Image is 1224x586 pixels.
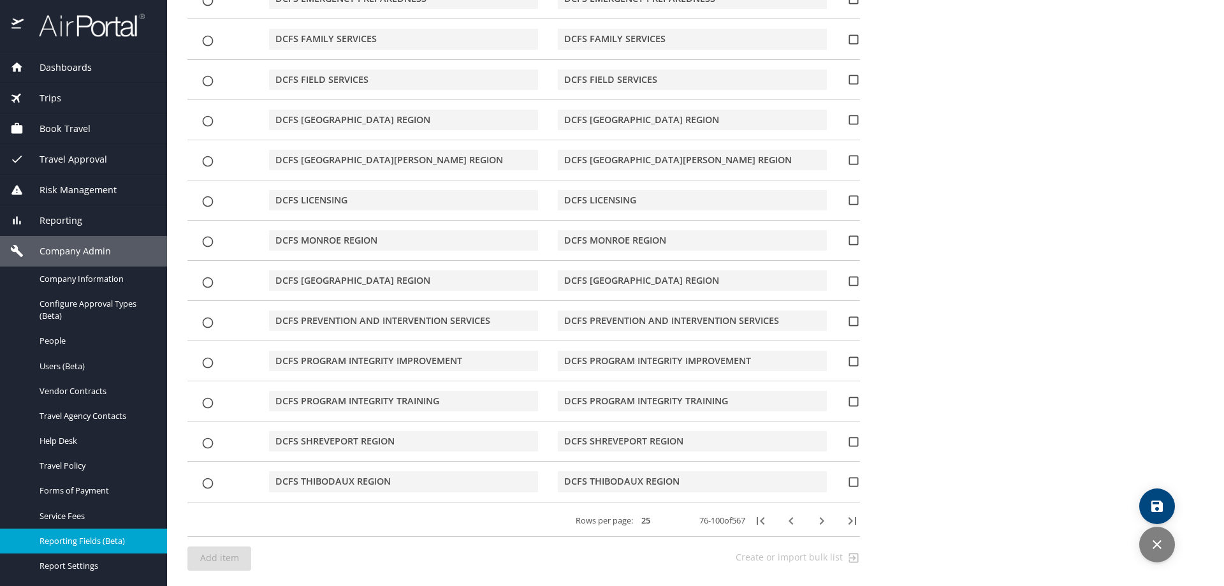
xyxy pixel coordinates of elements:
[564,472,820,491] input: Report value
[275,150,532,170] input: List item
[275,70,532,89] input: List item
[564,432,820,451] input: Report value
[275,351,532,370] input: List item
[40,485,152,497] span: Forms of Payment
[24,122,91,136] span: Book Travel
[1139,488,1175,524] button: save
[1139,527,1175,562] button: discard
[40,360,152,372] span: Users (Beta)
[641,515,650,526] span: 25
[275,392,532,411] input: List item
[40,535,152,547] span: Reporting Fields (Beta)
[275,231,532,250] input: List item
[564,70,820,89] input: Report value
[40,335,152,347] span: People
[40,410,152,422] span: Travel Agency Contacts
[40,298,152,322] span: Configure Approval Types (Beta)
[564,271,820,290] input: Report value
[275,191,532,210] input: List item
[24,214,82,228] span: Reporting
[576,516,650,525] p: Rows per page:
[275,110,532,129] input: List item
[275,472,532,491] input: List item
[564,191,820,210] input: Report value
[275,311,532,330] input: List item
[564,311,820,330] input: Report value
[564,29,820,48] input: Report value
[699,516,745,525] p: 76-100 of 567
[24,244,111,258] span: Company Admin
[24,61,92,75] span: Dashboards
[564,150,820,170] input: Report value
[564,392,820,411] input: Report value
[25,13,145,38] img: airportal-logo.png
[24,91,61,105] span: Trips
[40,510,152,522] span: Service Fees
[24,183,117,197] span: Risk Management
[24,152,107,166] span: Travel Approval
[40,435,152,447] span: Help Desk
[40,385,152,397] span: Vendor Contracts
[275,271,532,290] input: List item
[40,460,152,472] span: Travel Policy
[11,13,25,38] img: icon-airportal.png
[564,110,820,129] input: Report value
[564,231,820,250] input: Report value
[40,560,152,572] span: Report Settings
[275,29,532,48] input: List item
[275,432,532,451] input: List item
[40,273,152,285] span: Company Information
[564,351,820,370] input: Report value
